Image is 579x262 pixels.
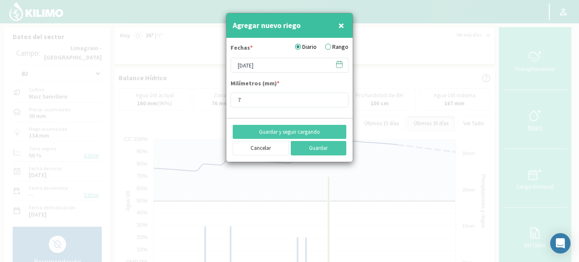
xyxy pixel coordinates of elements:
[233,141,289,155] button: Cancelar
[325,42,348,51] label: Rango
[231,43,253,54] label: Fechas
[231,79,279,90] label: Milímetros (mm)
[550,233,571,254] div: Open Intercom Messenger
[338,18,344,32] span: ×
[295,42,317,51] label: Diario
[233,20,301,31] h4: Agregar nuevo riego
[291,141,347,155] button: Guardar
[336,17,346,34] button: Close
[233,125,346,139] button: Guardar y seguir cargando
